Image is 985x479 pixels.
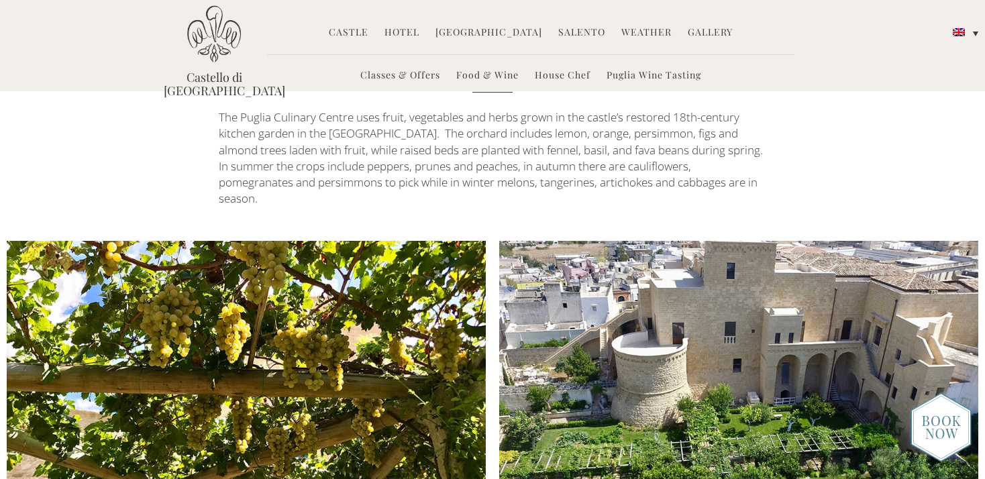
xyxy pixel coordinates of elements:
a: Castle [329,25,368,41]
a: Castello di [GEOGRAPHIC_DATA] [164,70,264,97]
a: Weather [621,25,672,41]
a: Food & Wine [456,68,519,84]
p: The Puglia Culinary Centre uses fruit, vegetables and herbs grown in the castle’s restored 18th-c... [219,109,767,207]
img: English [953,28,965,36]
a: House Chef [535,68,590,84]
img: Castello di Ugento [187,5,241,62]
a: Gallery [688,25,733,41]
a: Salento [558,25,605,41]
a: Puglia Wine Tasting [607,68,701,84]
a: Classes & Offers [360,68,440,84]
img: new-booknow.png [911,392,972,462]
a: [GEOGRAPHIC_DATA] [435,25,542,41]
a: Hotel [384,25,419,41]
